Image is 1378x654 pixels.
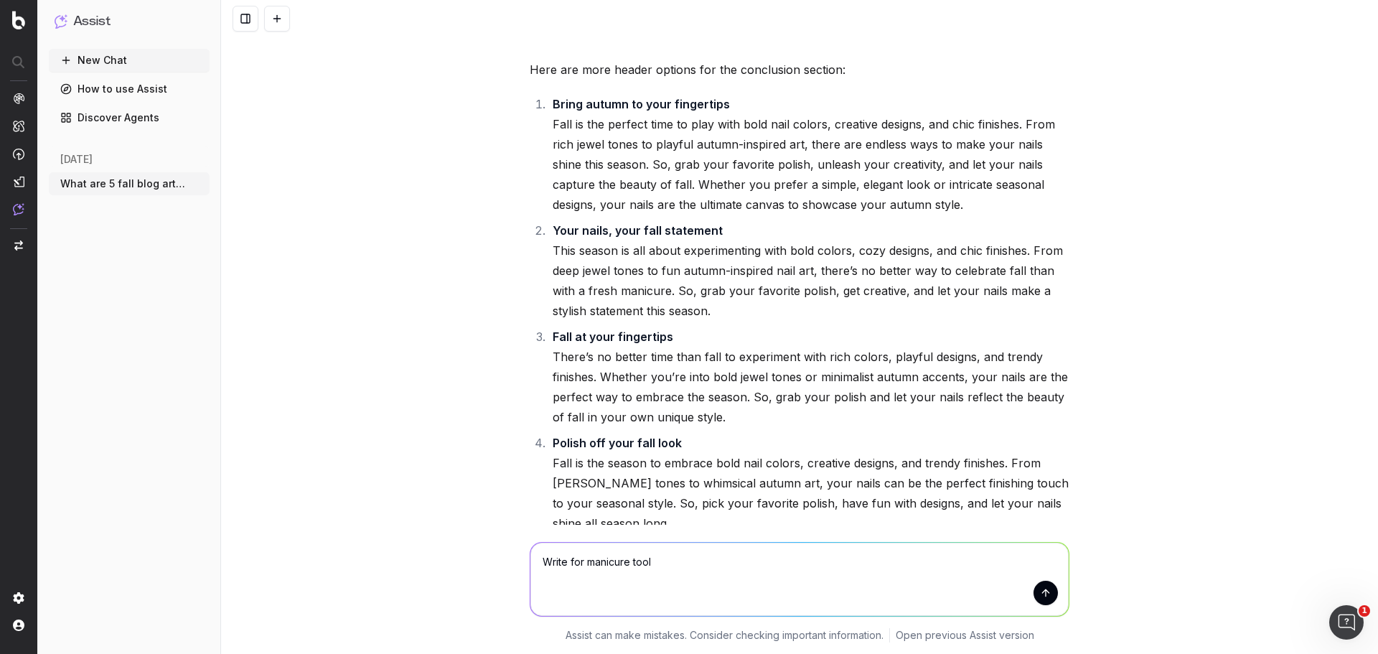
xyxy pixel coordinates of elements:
li: Fall is the season to embrace bold nail colors, creative designs, and trendy finishes. From [PERS... [548,433,1069,533]
a: How to use Assist [49,78,210,101]
button: New Chat [49,49,210,72]
p: Assist can make mistakes. Consider checking important information. [566,628,883,643]
h1: Assist [73,11,111,32]
strong: Polish off your fall look [553,436,682,450]
textarea: Write for manicure tool [530,543,1069,616]
a: Open previous Assist version [896,628,1034,643]
img: Assist [13,203,24,215]
span: What are 5 fall blog articles that cover [60,177,187,191]
li: Fall is the perfect time to play with bold nail colors, creative designs, and chic finishes. From... [548,94,1069,215]
a: Discover Agents [49,106,210,129]
img: Activation [13,148,24,160]
span: [DATE] [60,152,93,167]
iframe: Intercom live chat [1329,605,1364,640]
img: Studio [13,176,24,187]
img: Assist [55,14,67,28]
p: Here are more header options for the conclusion section: [530,60,1069,80]
span: 1 [1359,605,1370,617]
strong: Fall at your fingertips [553,330,673,344]
strong: Your nails, your fall statement [553,223,723,238]
button: Assist [55,11,204,32]
li: There’s no better time than fall to experiment with rich colors, playful designs, and trendy fini... [548,327,1069,427]
li: This season is all about experimenting with bold colors, cozy designs, and chic finishes. From de... [548,220,1069,321]
img: Botify logo [12,11,25,29]
button: What are 5 fall blog articles that cover [49,172,210,195]
img: My account [13,620,24,631]
img: Setting [13,592,24,604]
img: Intelligence [13,120,24,132]
img: Analytics [13,93,24,104]
img: Switch project [14,240,23,251]
strong: Bring autumn to your fingertips [553,97,730,111]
